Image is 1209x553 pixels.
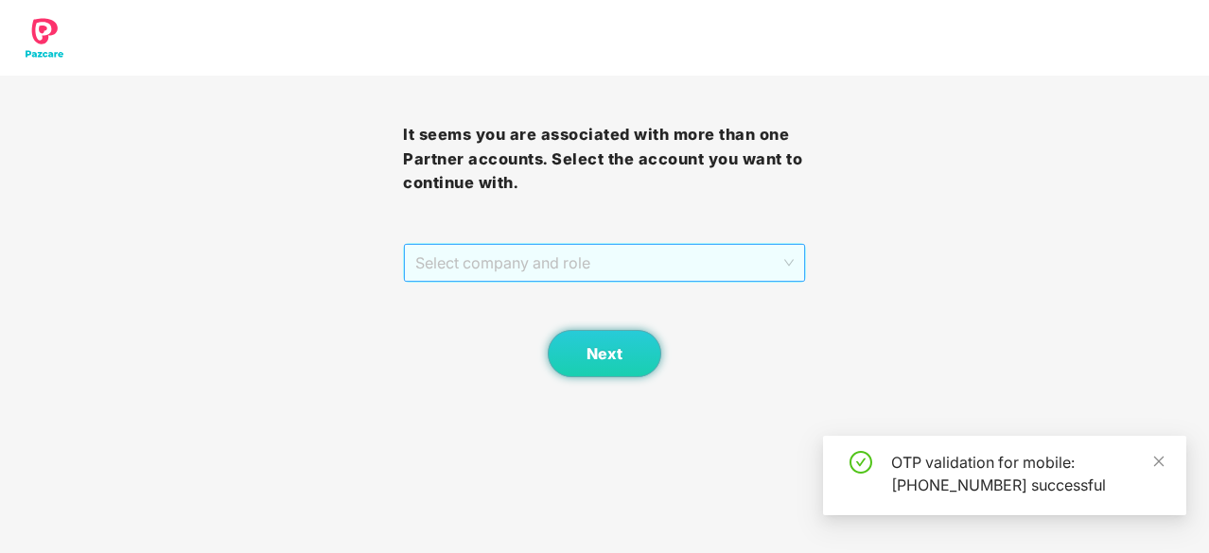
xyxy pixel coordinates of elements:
span: check-circle [850,451,872,474]
h3: It seems you are associated with more than one Partner accounts. Select the account you want to c... [403,123,806,196]
span: close [1152,455,1165,468]
span: Next [587,345,622,363]
div: OTP validation for mobile: [PHONE_NUMBER] successful [891,451,1164,496]
button: Next [548,330,661,377]
span: Select company and role [415,245,794,281]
